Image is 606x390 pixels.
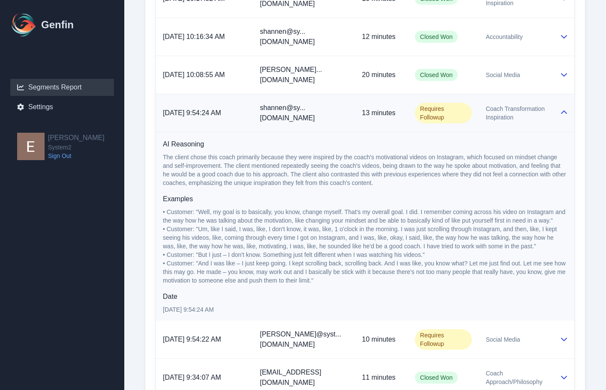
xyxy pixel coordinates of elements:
span: Closed Won [415,372,458,384]
span: • Customer: "And I was like – I just keep going. I kept scrolling back, scrolling back. And I was... [163,260,567,284]
span: shannen@sy...[DOMAIN_NAME] [260,104,315,122]
h6: Examples [163,194,567,204]
h6: AI Reasoning [163,139,567,149]
p: 11 minutes [362,372,402,383]
span: [DATE] 9:54:22 AM [163,336,221,343]
span: Closed Won [415,31,458,43]
p: 20 minutes [362,70,402,80]
a: Sign Out [48,152,105,160]
img: Logo [10,11,38,39]
span: shannen@sy...[DOMAIN_NAME] [260,28,315,45]
img: Eugene Moore [17,133,45,160]
h1: Genfin [41,18,74,32]
span: [DATE] 9:54:24 AM [163,109,221,116]
span: • Customer: "But I just – I don't know. Something just felt different when I was watching his vid... [163,251,425,258]
span: [PERSON_NAME]@syst...[DOMAIN_NAME] [260,330,342,348]
span: [DATE] 10:16:34 AM [163,33,225,40]
span: System2 [48,143,105,152]
span: Coach Approach/Philosophy [486,369,546,386]
a: Segments Report [10,79,114,96]
p: The client chose this coach primarily because they were inspired by the coach's motivational vide... [163,153,567,187]
span: Coach Transformation Inspiration [486,104,546,122]
h2: [PERSON_NAME] [48,133,105,143]
p: 13 minutes [362,108,402,118]
span: [DATE] 9:34:07 AM [163,374,221,381]
span: Social Media [486,335,520,344]
span: [EMAIL_ADDRESS][DOMAIN_NAME] [260,369,321,386]
span: Closed Won [415,69,458,81]
span: • Customer: "Um, like I said, I was, like, I don't know, it was, like, 1 o'clock in the morning. ... [163,226,558,250]
span: Requires Followup [415,329,472,350]
p: [DATE] 9:54:24 AM [163,305,567,314]
span: Requires Followup [415,103,472,123]
a: Settings [10,98,114,116]
p: 10 minutes [362,334,402,345]
span: Social Media [486,71,520,79]
h6: Date [163,292,567,302]
span: Accountability [486,33,522,41]
span: • Customer: "Well, my goal is to basically, you know, change myself. That's my overall goal. I di... [163,208,567,224]
span: [PERSON_NAME]...[DOMAIN_NAME] [260,66,322,83]
span: [DATE] 10:08:55 AM [163,71,225,78]
p: 12 minutes [362,32,402,42]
